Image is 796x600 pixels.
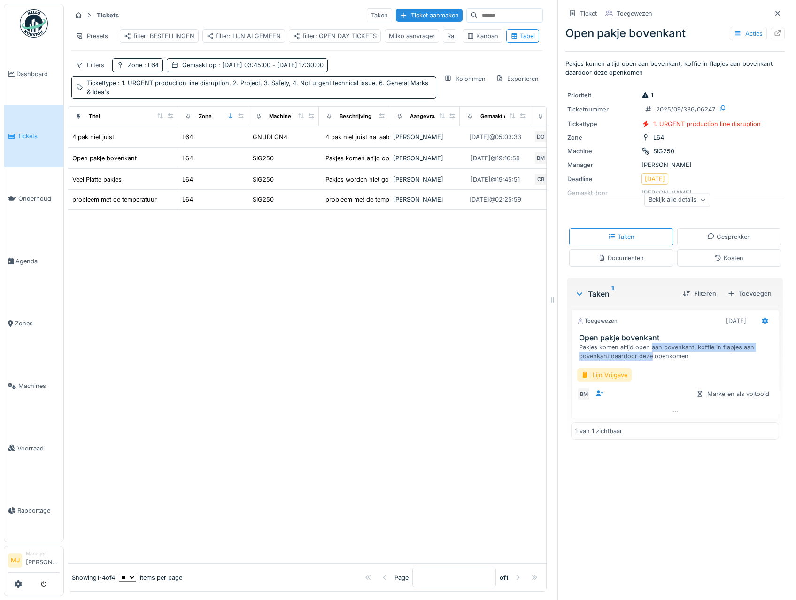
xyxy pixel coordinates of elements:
[580,9,597,18] div: Ticket
[534,151,547,165] div: BM
[207,32,281,40] div: filter: LIJN ALGEMEEN
[4,292,63,355] a: Zones
[4,355,63,417] a: Machines
[325,175,470,184] div: Pakjes worden niet goed gesealed in klokken 15,...
[579,333,775,342] h3: Open pakje bovenkant
[611,288,614,300] sup: 1
[393,154,456,163] div: [PERSON_NAME]
[71,58,108,72] div: Filters
[567,105,638,114] div: Ticketnummer
[128,61,159,70] div: Zone
[575,426,622,435] div: 1 van 1 zichtbaar
[726,316,746,325] div: [DATE]
[608,232,634,241] div: Taken
[394,573,409,582] div: Page
[567,119,638,128] div: Tickettype
[500,573,509,582] strong: of 1
[567,174,638,183] div: Deadline
[644,193,710,207] div: Bekijk alle details
[72,133,114,142] div: 4 pak niet juist
[340,112,371,120] div: Beschrijving
[16,70,60,79] span: Dashboard
[142,62,159,69] span: : L64
[714,253,743,262] div: Kosten
[293,32,377,40] div: filter: OPEN DAY TICKETS
[18,194,60,203] span: Onderhoud
[4,417,63,480] a: Voorraad
[72,573,115,582] div: Showing 1 - 4 of 4
[653,119,761,128] div: 1. URGENT production line disruption
[253,154,274,163] div: SIG250
[4,43,63,105] a: Dashboard
[410,112,457,120] div: Aangevraagd door
[567,91,638,100] div: Prioriteit
[396,9,463,22] div: Ticket aanmaken
[20,9,48,38] img: Badge_color-CXgf-gQk.svg
[325,195,410,204] div: probleem met de temperatuur
[8,550,60,573] a: MJ Manager[PERSON_NAME]
[534,173,547,186] div: CB
[253,133,287,142] div: GNUDI GN4
[724,287,775,300] div: Toevoegen
[17,444,60,453] span: Voorraad
[577,387,590,401] div: BM
[253,195,274,204] div: SIG250
[480,112,510,120] div: Gemaakt op
[93,11,123,20] strong: Tickets
[579,343,775,361] div: Pakjes komen altijd open aan bovenkant, koffie in flapjes aan bovenkant daardoor deze openkomen
[216,62,324,69] span: : [DATE] 03:45:00 - [DATE] 17:30:00
[269,112,291,120] div: Machine
[367,8,392,22] div: Taken
[17,132,60,141] span: Tickets
[4,105,63,168] a: Tickets
[119,573,182,582] div: items per page
[730,27,767,40] div: Acties
[89,112,100,120] div: Titel
[567,133,638,142] div: Zone
[26,550,60,557] div: Manager
[182,154,193,163] div: L64
[393,175,456,184] div: [PERSON_NAME]
[467,32,498,40] div: Kanban
[440,72,490,86] div: Kolommen
[325,133,423,142] div: 4 pak niet juist na laatste ombouw
[656,105,715,114] div: 2025/09/336/06247
[15,319,60,328] span: Zones
[15,257,60,266] span: Agenda
[253,175,274,184] div: SIG250
[692,387,773,400] div: Markeren als voltooid
[653,133,664,142] div: L64
[447,32,470,40] div: Rapport
[534,130,547,143] div: DO
[565,25,785,42] div: Open pakje bovenkant
[598,253,644,262] div: Documenten
[72,175,122,184] div: Veel Platte pakjes
[393,195,456,204] div: [PERSON_NAME]
[199,112,212,120] div: Zone
[325,154,468,163] div: Pakjes komen altijd open aan bovenkant, koffie ...
[124,32,194,40] div: filter: BESTELLINGEN
[71,29,112,43] div: Presets
[617,9,652,18] div: Toegewezen
[393,133,456,142] div: [PERSON_NAME]
[679,287,720,300] div: Filteren
[510,32,535,40] div: Tabel
[645,174,665,183] div: [DATE]
[577,317,618,325] div: Toegewezen
[87,79,432,96] div: Tickettype
[87,79,428,95] span: : 1. URGENT production line disruption, 2. Project, 3. Safety, 4. Not urgent technical issue, 6. ...
[653,147,674,156] div: SIG250
[707,232,751,241] div: Gesprekken
[469,133,521,142] div: [DATE] @ 05:03:33
[4,230,63,292] a: Agenda
[182,175,193,184] div: L64
[26,550,60,570] li: [PERSON_NAME]
[18,381,60,390] span: Machines
[577,368,632,382] div: Lijn Vrijgave
[72,154,137,163] div: Open pakje bovenkant
[469,195,521,204] div: [DATE] @ 02:25:59
[492,72,543,86] div: Exporteren
[471,175,520,184] div: [DATE] @ 19:45:51
[182,133,193,142] div: L64
[4,167,63,230] a: Onderhoud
